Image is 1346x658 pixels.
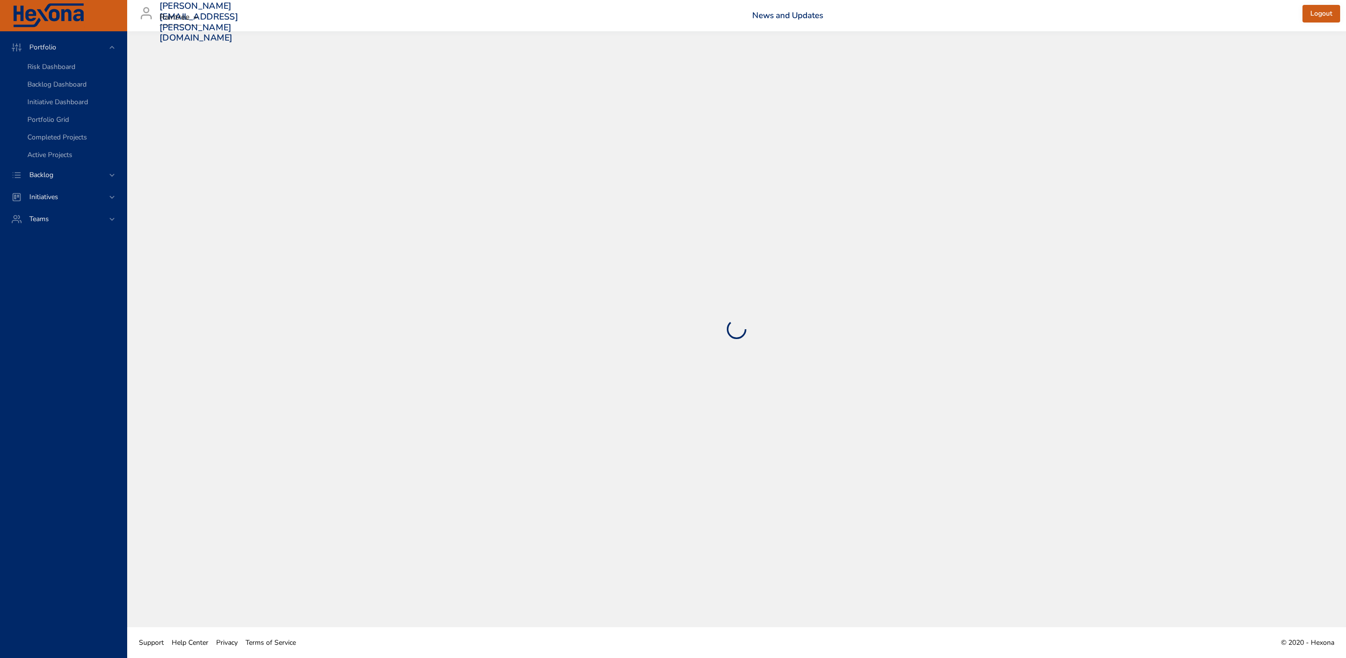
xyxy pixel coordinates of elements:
a: Help Center [168,632,212,654]
a: Privacy [212,632,242,654]
span: Help Center [172,638,208,647]
span: Portfolio Grid [27,115,69,124]
button: Logout [1302,5,1340,23]
a: Support [135,632,168,654]
a: News and Updates [752,10,823,21]
span: Backlog [22,170,61,180]
span: Teams [22,214,57,224]
span: Risk Dashboard [27,62,75,71]
span: Initiatives [22,192,66,202]
span: © 2020 - Hexona [1281,638,1334,647]
span: Privacy [216,638,238,647]
a: Terms of Service [242,632,300,654]
span: Logout [1310,8,1332,20]
div: Raintree [159,10,202,25]
span: Initiative Dashboard [27,97,88,107]
span: Support [139,638,164,647]
span: Active Projects [27,150,72,159]
h3: [PERSON_NAME][EMAIL_ADDRESS][PERSON_NAME][DOMAIN_NAME] [159,1,238,43]
span: Portfolio [22,43,64,52]
span: Completed Projects [27,133,87,142]
span: Terms of Service [246,638,296,647]
img: Hexona [12,3,85,28]
span: Backlog Dashboard [27,80,87,89]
